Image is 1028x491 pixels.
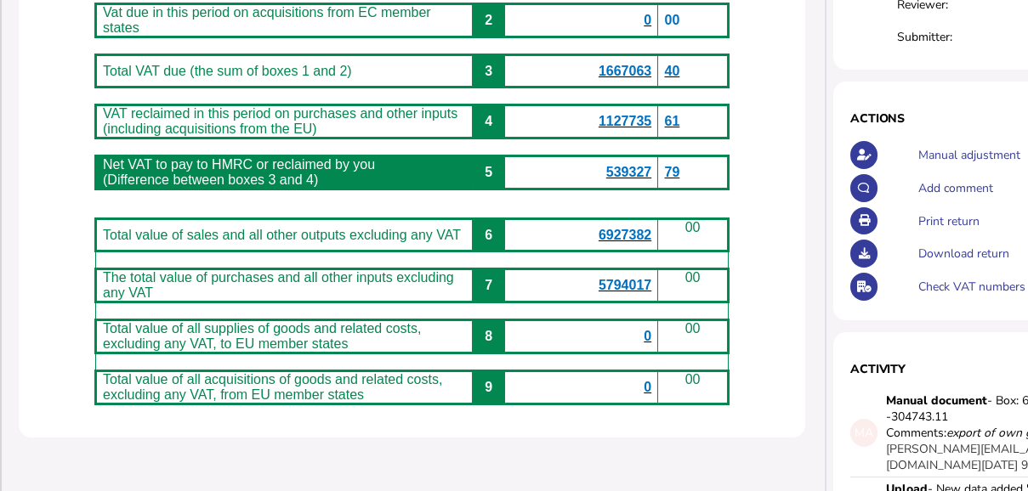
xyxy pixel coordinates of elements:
b: 539327 [606,165,651,179]
div: MA [850,419,878,447]
span: 00 [685,270,701,285]
span: 6 [485,228,492,242]
span: 5 [485,165,492,179]
span: 6927382 [599,228,651,242]
span: 00 [685,372,701,387]
b: 1667063 [599,64,651,78]
span: The total value of purchases and all other inputs excluding any VAT [103,270,454,300]
span: 2 [485,13,492,27]
strong: Manual document [886,392,987,409]
span: 0 [644,329,651,343]
span: (Difference between boxes 3 and 4) [103,172,318,187]
span: 0 [644,13,651,27]
button: Make a comment in the activity log. [850,174,878,202]
span: 5794017 [599,278,651,292]
span: VAT reclaimed in this period on purchases and other inputs (including acquisitions from the EU) [103,106,457,136]
span: 7 [485,278,492,292]
span: 4 [485,114,492,128]
span: Net VAT to pay to HMRC or reclaimed by you [103,157,375,172]
span: 9 [485,380,492,394]
span: 00 [685,321,701,336]
span: 79 [665,165,680,179]
span: 61 [665,114,680,128]
button: Make an adjustment to this return. [850,141,878,169]
button: Download return [850,240,878,268]
span: 00 [685,220,701,234]
span: 1127735 [599,114,651,128]
span: Total VAT due (the sum of boxes 1 and 2) [103,64,352,78]
button: Check VAT numbers on return. [850,273,878,301]
span: Total value of all acquisitions of goods and related costs, excluding any VAT, from EU member states [103,372,442,402]
span: Total value of sales and all other outputs excluding any VAT [103,228,461,242]
span: Vat due in this period on acquisitions from EC member states [103,5,431,35]
span: 00 [665,13,680,27]
span: 3 [485,64,492,78]
span: 8 [485,329,492,343]
span: Total value of all supplies of goods and related costs, excluding any VAT, to EU member states [103,321,421,351]
span: 40 [665,64,680,78]
button: Open printable view of return. [850,207,878,235]
span: 0 [644,380,651,394]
